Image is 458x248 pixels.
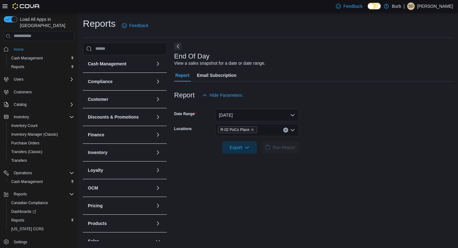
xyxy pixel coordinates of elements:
[283,128,288,133] button: Clear input
[14,90,32,95] span: Customers
[11,46,26,53] a: Home
[11,64,24,69] span: Reports
[9,157,29,164] a: Transfers
[250,128,254,132] button: Remove R-02 PoCo Place from selection in this group
[222,141,257,154] button: Export
[11,149,42,154] span: Transfers (Classic)
[9,157,74,164] span: Transfers
[9,63,74,71] span: Reports
[12,3,40,9] img: Cova
[9,178,74,185] span: Cash Management
[1,75,77,84] button: Users
[154,113,162,121] button: Discounts & Promotions
[6,54,77,63] button: Cash Management
[221,127,250,133] span: R-02 PoCo Place
[11,209,36,214] span: Dashboards
[11,101,74,108] span: Catalog
[290,128,295,133] button: Open list of options
[88,78,112,85] h3: Compliance
[154,237,162,245] button: Sales
[6,207,77,216] a: Dashboards
[9,122,40,129] a: Inventory Count
[88,61,153,67] button: Cash Management
[9,131,60,138] a: Inventory Manager (Classic)
[11,113,31,121] button: Inventory
[1,45,77,54] button: Home
[88,96,108,102] h3: Customer
[9,148,74,156] span: Transfers (Classic)
[11,238,30,246] a: Settings
[9,148,45,156] a: Transfers (Classic)
[88,61,126,67] h3: Cash Management
[6,156,77,165] button: Transfers
[174,53,210,60] h3: End Of Day
[197,69,236,82] span: Email Subscription
[11,123,38,128] span: Inventory Count
[88,203,153,209] button: Pricing
[9,54,74,62] span: Cash Management
[9,217,74,224] span: Reports
[88,132,153,138] button: Finance
[88,78,153,85] button: Compliance
[88,132,104,138] h3: Finance
[9,63,27,71] a: Reports
[14,47,24,52] span: Home
[88,238,153,244] button: Sales
[9,54,45,62] a: Cash Management
[88,167,103,173] h3: Loyalty
[175,69,189,82] span: Report
[88,167,153,173] button: Loyalty
[174,126,192,131] label: Locations
[88,114,153,120] button: Discounts & Promotions
[6,130,77,139] button: Inventory Manager (Classic)
[392,2,401,10] p: Burb
[174,60,265,67] div: View a sales snapshot for a date or date range.
[14,77,23,82] span: Users
[174,111,196,116] label: Date Range
[407,2,415,10] div: Shelby Deppiesse
[154,166,162,174] button: Loyalty
[9,122,74,129] span: Inventory Count
[88,114,139,120] h3: Discounts & Promotions
[88,185,153,191] button: OCM
[6,216,77,225] button: Reports
[200,89,245,101] button: Hide Parameters
[88,238,99,244] h3: Sales
[6,177,77,186] button: Cash Management
[218,126,257,133] span: R-02 PoCo Place
[11,227,44,232] span: [US_STATE] CCRS
[11,200,48,205] span: Canadian Compliance
[343,3,362,9] span: Feedback
[14,102,26,107] span: Catalog
[210,92,242,98] span: Hide Parameters
[9,208,74,215] span: Dashboards
[273,144,295,151] span: Run Report
[11,218,24,223] span: Reports
[1,237,77,246] button: Settings
[6,121,77,130] button: Inventory Count
[226,141,253,154] span: Export
[11,190,29,198] button: Reports
[9,225,74,233] span: Washington CCRS
[154,184,162,192] button: OCM
[11,45,74,53] span: Home
[11,190,74,198] span: Reports
[174,91,195,99] h3: Report
[9,199,50,207] a: Canadian Compliance
[154,131,162,138] button: Finance
[11,88,34,96] a: Customers
[1,113,77,121] button: Inventory
[154,220,162,227] button: Products
[403,2,405,10] p: |
[11,113,74,121] span: Inventory
[9,217,27,224] a: Reports
[11,76,26,83] button: Users
[154,60,162,68] button: Cash Management
[1,100,77,109] button: Catalog
[154,149,162,156] button: Inventory
[129,22,148,29] span: Feedback
[83,17,116,30] h1: Reports
[88,220,153,227] button: Products
[154,202,162,209] button: Pricing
